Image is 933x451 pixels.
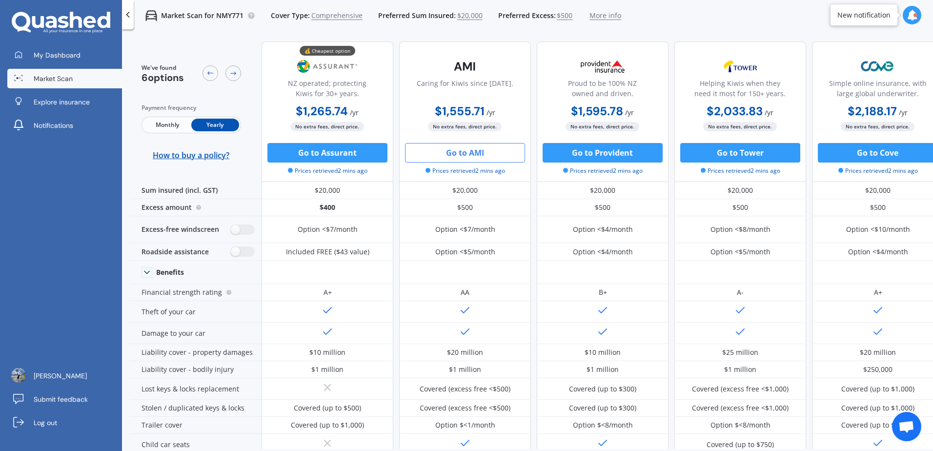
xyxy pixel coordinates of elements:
[435,247,495,257] div: Option <$5/month
[737,287,744,297] div: A-
[848,247,908,257] div: Option <$4/month
[130,182,262,199] div: Sum insured (incl. GST)
[589,11,621,20] span: More info
[311,365,344,374] div: $1 million
[288,166,367,175] span: Prices retrieved 2 mins ago
[892,412,921,441] div: Open chat
[142,103,241,113] div: Payment frequency
[848,103,897,119] b: $2,188.17
[435,103,485,119] b: $1,555.71
[710,225,771,234] div: Option <$8/month
[130,361,262,378] div: Liability cover - bodily injury
[34,371,87,381] span: [PERSON_NAME]
[563,166,643,175] span: Prices retrieved 2 mins ago
[153,150,230,160] span: How to buy a policy?
[707,440,774,450] div: Covered (up to $750)
[191,119,239,131] span: Yearly
[296,103,348,119] b: $1,265.74
[841,403,914,413] div: Covered (up to $1,000)
[130,199,262,216] div: Excess amount
[543,143,663,163] button: Go to Provident
[566,122,640,131] span: No extra fees, direct price.
[130,216,262,243] div: Excess-free windscreen
[311,11,363,20] span: Comprehensive
[11,368,26,383] img: ACg8ocJA6j0FsUaUt0HQh0Gj6Gjn54g-CcS7P2iLZPZV5_vlUSEVy4k=s96-c
[846,54,910,79] img: Cove.webp
[841,122,915,131] span: No extra fees, direct price.
[7,366,122,386] a: [PERSON_NAME]
[435,225,495,234] div: Option <$7/month
[271,11,310,20] span: Cover Type:
[7,45,122,65] a: My Dashboard
[300,46,355,56] div: 💰 Cheapest option
[569,403,636,413] div: Covered (up to $300)
[626,108,634,117] span: / yr
[267,143,387,163] button: Go to Assurant
[161,11,243,20] p: Market Scan for NMY771
[724,365,756,374] div: $1 million
[710,420,771,430] div: Option $<8/month
[860,348,896,357] div: $20 million
[294,403,361,413] div: Covered (up to $500)
[399,199,531,216] div: $500
[143,119,191,131] span: Monthly
[569,384,636,394] div: Covered (up to $300)
[573,225,633,234] div: Option <$4/month
[674,199,806,216] div: $500
[130,301,262,323] div: Theft of your car
[863,365,892,374] div: $250,000
[599,287,607,297] div: B+
[130,344,262,361] div: Liability cover - property damages
[405,143,525,163] button: Go to AMI
[130,323,262,344] div: Damage to your car
[324,287,332,297] div: A+
[708,54,772,79] img: Tower.webp
[262,182,393,199] div: $20,000
[399,182,531,199] div: $20,000
[130,378,262,400] div: Lost keys & locks replacement
[130,417,262,434] div: Trailer cover
[420,403,510,413] div: Covered (excess free <$500)
[298,225,358,234] div: Option <$7/month
[674,182,806,199] div: $20,000
[145,10,157,21] img: car.f15378c7a67c060ca3f3.svg
[585,348,621,357] div: $10 million
[291,122,365,131] span: No extra fees, direct price.
[692,384,789,394] div: Covered (excess free <$1,000)
[571,103,624,119] b: $1,595.78
[130,243,262,261] div: Roadside assistance
[130,284,262,301] div: Financial strength rating
[765,108,774,117] span: / yr
[545,78,660,102] div: Proud to be 100% NZ owned and driven.
[7,92,122,112] a: Explore insurance
[837,10,891,20] div: New notification
[7,116,122,135] a: Notifications
[710,247,771,257] div: Option <$5/month
[722,348,758,357] div: $25 million
[309,348,345,357] div: $10 million
[7,69,122,88] a: Market Scan
[573,420,633,430] div: Option $<8/month
[487,108,495,117] span: / yr
[428,122,502,131] span: No extra fees, direct price.
[291,420,364,430] div: Covered (up to $1,000)
[449,365,481,374] div: $1 million
[34,50,81,60] span: My Dashboard
[286,247,369,257] div: Included FREE ($43 value)
[841,384,914,394] div: Covered (up to $1,000)
[498,11,556,20] span: Preferred Excess:
[34,97,90,107] span: Explore insurance
[34,394,88,404] span: Submit feedback
[420,384,510,394] div: Covered (excess free <$500)
[707,103,763,119] b: $2,033.83
[537,199,669,216] div: $500
[899,108,908,117] span: / yr
[587,365,619,374] div: $1 million
[417,78,513,102] div: Caring for Kiwis since [DATE].
[34,418,57,428] span: Log out
[262,199,393,216] div: $400
[846,225,910,234] div: Option <$10/month
[130,400,262,417] div: Stolen / duplicated keys & locks
[7,413,122,432] a: Log out
[683,78,798,102] div: Helping Kiwis when they need it most for 150+ years.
